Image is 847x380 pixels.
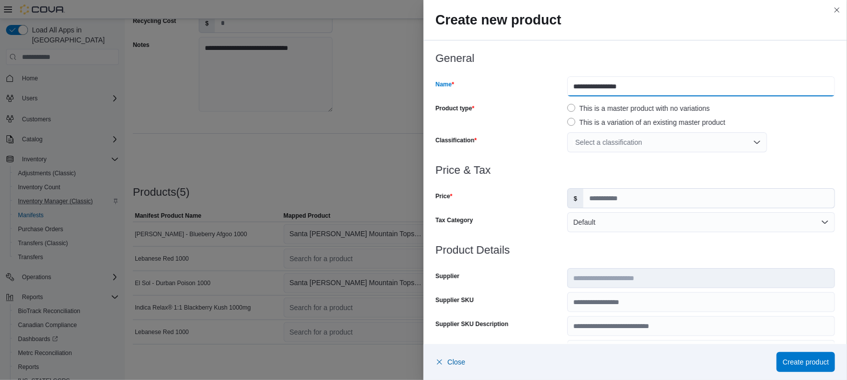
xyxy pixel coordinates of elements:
[831,4,843,16] button: Close this dialog
[777,352,835,372] button: Create product
[435,104,474,112] label: Product type
[567,212,835,232] button: Default
[435,164,835,176] h3: Price & Tax
[435,80,454,88] label: Name
[435,320,508,328] label: Supplier SKU Description
[435,352,465,372] button: Close
[435,216,473,224] label: Tax Category
[783,357,829,367] span: Create product
[567,102,710,114] label: This is a master product with no variations
[435,12,835,28] h2: Create new product
[435,244,835,256] h3: Product Details
[435,296,474,304] label: Supplier SKU
[567,116,726,128] label: This is a variation of an existing master product
[568,189,583,208] label: $
[435,192,452,200] label: Price
[435,136,477,144] label: Classification
[435,52,835,64] h3: General
[447,357,465,367] span: Close
[435,272,459,280] label: Supplier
